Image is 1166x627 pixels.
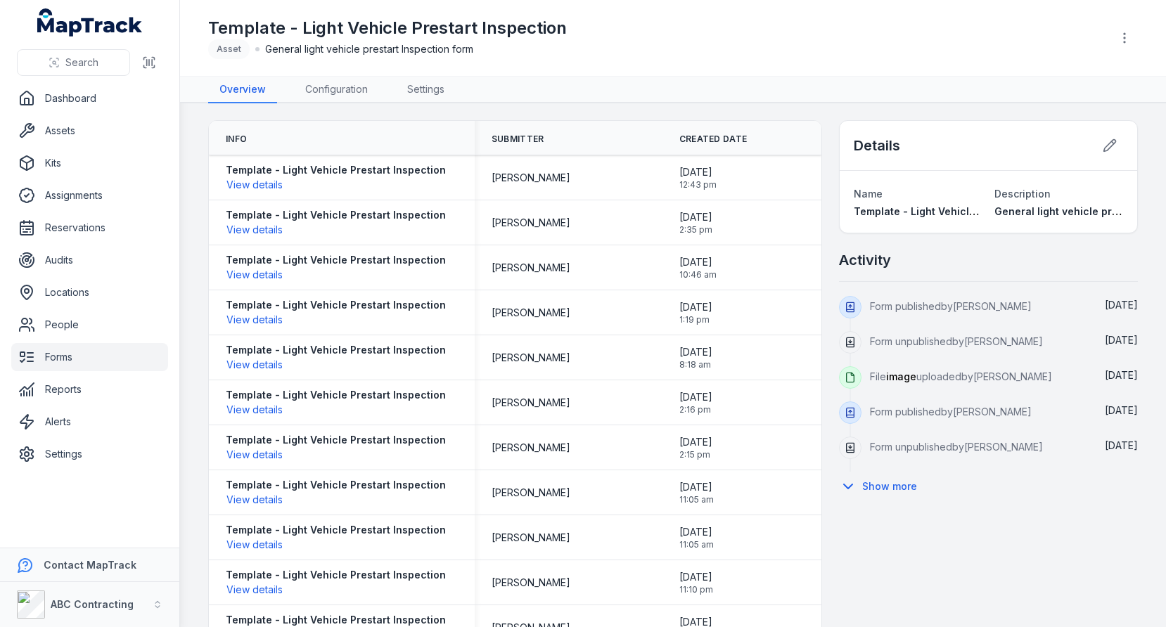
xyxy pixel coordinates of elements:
[1105,334,1138,346] span: [DATE]
[679,525,714,539] span: [DATE]
[11,246,168,274] a: Audits
[492,396,570,410] span: [PERSON_NAME]
[679,404,712,415] span: 2:16 pm
[1105,299,1138,311] span: [DATE]
[226,433,446,447] strong: Template - Light Vehicle Prestart Inspection
[226,163,446,177] strong: Template - Light Vehicle Prestart Inspection
[294,77,379,103] a: Configuration
[208,39,250,59] div: Asset
[1105,439,1138,451] time: 19/08/2025, 12:28:59 pm
[226,537,283,552] button: View details
[679,449,712,460] span: 2:15 pm
[492,576,570,590] span: [PERSON_NAME]
[679,210,712,235] time: 28/05/2025, 2:35:15 pm
[226,222,283,238] button: View details
[870,335,1043,347] span: Form unpublished by [PERSON_NAME]
[208,77,277,103] a: Overview
[679,165,717,179] span: [DATE]
[994,188,1051,200] span: Description
[1105,369,1138,381] time: 19/08/2025, 12:43:55 pm
[679,224,712,235] span: 2:35 pm
[1105,334,1138,346] time: 20/08/2025, 11:19:26 am
[679,570,713,584] span: [DATE]
[870,300,1032,312] span: Form published by [PERSON_NAME]
[11,311,168,339] a: People
[17,49,130,76] button: Search
[492,216,570,230] span: [PERSON_NAME]
[226,267,283,283] button: View details
[226,478,446,492] strong: Template - Light Vehicle Prestart Inspection
[886,370,916,382] span: image
[839,250,891,270] h2: Activity
[679,390,712,404] span: [DATE]
[492,134,544,145] span: Submitter
[11,278,168,306] a: Locations
[854,188,883,200] span: Name
[11,375,168,403] a: Reports
[679,345,712,370] time: 19/05/2025, 8:18:19 am
[37,8,143,37] a: MapTrack
[679,435,712,460] time: 21/03/2025, 2:15:58 pm
[679,165,717,190] time: 19/08/2025, 12:43:56 pm
[679,435,712,449] span: [DATE]
[854,205,1074,217] span: Template - Light Vehicle Prestart Inspection
[679,314,712,325] span: 1:19 pm
[226,357,283,373] button: View details
[226,177,283,193] button: View details
[11,84,168,112] a: Dashboard
[226,582,283,597] button: View details
[1105,369,1138,381] span: [DATE]
[679,345,712,359] span: [DATE]
[870,406,1032,418] span: Form published by [PERSON_NAME]
[226,568,446,582] strong: Template - Light Vehicle Prestart Inspection
[226,492,283,508] button: View details
[679,480,714,505] time: 04/03/2025, 11:05:12 am
[679,255,717,269] span: [DATE]
[226,447,283,463] button: View details
[11,408,168,436] a: Alerts
[679,300,712,325] time: 22/05/2025, 1:19:18 pm
[65,56,98,70] span: Search
[1105,439,1138,451] span: [DATE]
[1105,404,1138,416] span: [DATE]
[226,312,283,328] button: View details
[492,306,570,320] span: [PERSON_NAME]
[679,255,717,280] time: 28/05/2025, 10:46:46 am
[679,390,712,415] time: 21/03/2025, 2:16:02 pm
[679,210,712,224] span: [DATE]
[492,261,570,275] span: [PERSON_NAME]
[492,486,570,500] span: [PERSON_NAME]
[11,440,168,468] a: Settings
[265,42,473,56] span: General light vehicle prestart Inspection form
[1105,299,1138,311] time: 10/09/2025, 9:48:12 am
[208,17,567,39] h1: Template - Light Vehicle Prestart Inspection
[226,613,446,627] strong: Template - Light Vehicle Prestart Inspection
[226,388,446,402] strong: Template - Light Vehicle Prestart Inspection
[679,570,713,595] time: 27/02/2025, 11:10:13 pm
[226,402,283,418] button: View details
[492,351,570,365] span: [PERSON_NAME]
[679,134,748,145] span: Created Date
[679,480,714,494] span: [DATE]
[226,298,446,312] strong: Template - Light Vehicle Prestart Inspection
[44,559,136,571] strong: Contact MapTrack
[226,134,247,145] span: Info
[226,253,446,267] strong: Template - Light Vehicle Prestart Inspection
[679,300,712,314] span: [DATE]
[679,179,717,190] span: 12:43 pm
[396,77,456,103] a: Settings
[679,494,714,505] span: 11:05 am
[1105,404,1138,416] time: 19/08/2025, 12:40:42 pm
[492,531,570,545] span: [PERSON_NAME]
[226,208,446,222] strong: Template - Light Vehicle Prestart Inspection
[226,343,446,357] strong: Template - Light Vehicle Prestart Inspection
[11,343,168,371] a: Forms
[11,181,168,209] a: Assignments
[51,598,134,610] strong: ABC Contracting
[854,136,900,155] h2: Details
[226,523,446,537] strong: Template - Light Vehicle Prestart Inspection
[492,441,570,455] span: [PERSON_NAME]
[679,359,712,370] span: 8:18 am
[870,370,1052,382] span: File uploaded by [PERSON_NAME]
[679,539,714,550] span: 11:05 am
